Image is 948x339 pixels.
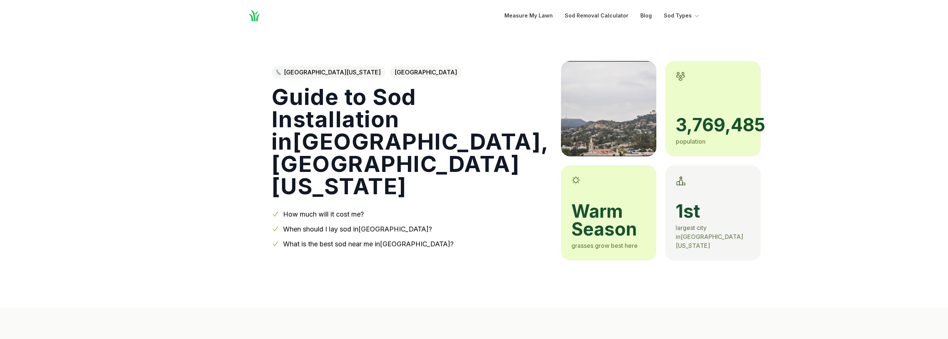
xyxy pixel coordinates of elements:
span: 3,769,485 [676,116,750,134]
a: Measure My Lawn [504,11,553,20]
span: warm season [571,202,646,238]
img: A picture of Los Angeles [561,61,656,156]
h1: Guide to Sod Installation in [GEOGRAPHIC_DATA] , [GEOGRAPHIC_DATA][US_STATE] [272,86,549,197]
img: Southern California state outline [276,70,281,75]
span: 1st [676,202,750,220]
span: population [676,138,706,145]
a: Sod Removal Calculator [565,11,628,20]
span: grasses grow best here [571,242,638,249]
span: largest city in [GEOGRAPHIC_DATA][US_STATE] [676,224,743,249]
a: What is the best sod near me in[GEOGRAPHIC_DATA]? [283,240,454,248]
a: How much will it cost me? [283,210,364,218]
a: When should I lay sod in[GEOGRAPHIC_DATA]? [283,225,432,233]
a: [GEOGRAPHIC_DATA][US_STATE] [272,66,385,78]
span: [GEOGRAPHIC_DATA] [390,66,462,78]
a: Blog [640,11,652,20]
button: Sod Types [664,11,701,20]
